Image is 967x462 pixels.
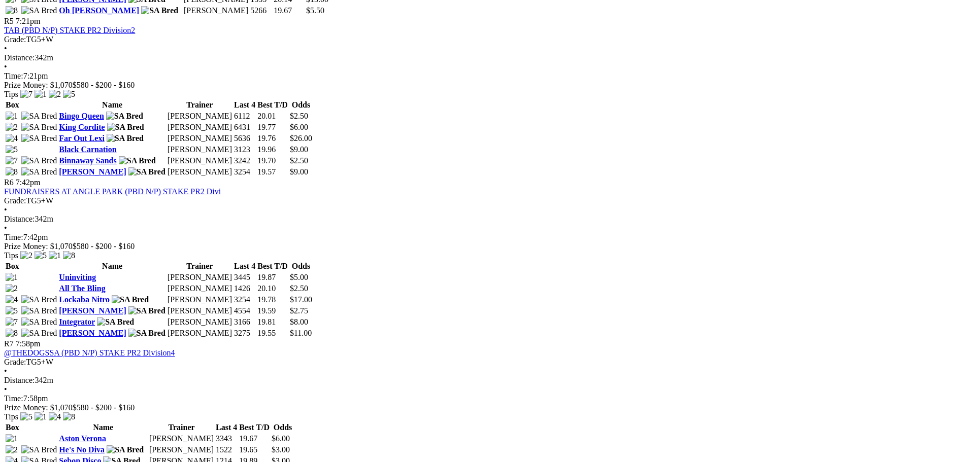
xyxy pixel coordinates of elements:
td: 19.77 [257,122,288,132]
img: 1 [49,251,61,260]
td: 4554 [234,306,256,316]
td: [PERSON_NAME] [167,145,232,155]
img: 1 [6,273,18,282]
td: [PERSON_NAME] [167,317,232,327]
td: [PERSON_NAME] [167,272,232,282]
img: 2 [49,90,61,99]
div: Prize Money: $1,070 [4,242,963,251]
td: 19.76 [257,133,288,144]
span: Grade: [4,35,26,44]
span: Box [6,100,19,109]
img: SA Bred [107,445,144,454]
td: 1426 [234,283,256,294]
span: Tips [4,90,18,98]
span: • [4,385,7,394]
a: [PERSON_NAME] [59,306,126,315]
img: 1 [35,90,47,99]
img: 8 [6,167,18,176]
img: SA Bred [21,306,57,315]
img: 2 [20,251,32,260]
td: 19.67 [273,6,305,16]
span: $580 - $200 - $160 [73,403,135,412]
a: All The Bling [59,284,105,293]
span: $8.00 [290,317,308,326]
td: [PERSON_NAME] [167,156,232,166]
img: SA Bred [21,134,57,143]
span: Grade: [4,358,26,366]
td: 19.67 [239,434,270,444]
td: 3242 [234,156,256,166]
td: 19.65 [239,445,270,455]
th: Name [58,422,148,433]
img: 1 [6,434,18,443]
th: Odds [271,422,294,433]
img: SA Bred [97,317,134,327]
img: SA Bred [21,445,57,454]
span: • [4,367,7,375]
td: 19.81 [257,317,288,327]
span: 7:58pm [16,339,41,348]
img: 4 [49,412,61,421]
td: 19.55 [257,328,288,338]
a: Integrator [59,317,95,326]
span: • [4,205,7,214]
th: Last 4 [215,422,238,433]
span: $6.00 [272,434,290,443]
th: Odds [289,100,313,110]
td: 5266 [250,6,272,16]
div: 342m [4,53,963,62]
span: $5.00 [290,273,308,281]
img: 2 [6,284,18,293]
span: • [4,44,7,53]
th: Trainer [167,261,232,271]
a: Bingo Queen [59,112,104,120]
th: Best T/D [257,100,288,110]
a: Lockaba Nitro [59,295,110,304]
span: $5.50 [306,6,324,15]
a: [PERSON_NAME] [59,329,126,337]
a: Black Carnation [59,145,116,154]
td: 3445 [234,272,256,282]
span: Time: [4,233,23,241]
span: R6 [4,178,14,187]
span: 7:42pm [16,178,41,187]
td: [PERSON_NAME] [149,434,214,444]
span: $2.50 [290,112,308,120]
td: 5636 [234,133,256,144]
span: Tips [4,251,18,260]
img: SA Bred [106,112,143,121]
span: $6.00 [290,123,308,131]
span: Box [6,262,19,270]
img: SA Bred [21,112,57,121]
img: SA Bred [128,167,165,176]
th: Last 4 [234,261,256,271]
td: [PERSON_NAME] [167,283,232,294]
a: Uninviting [59,273,96,281]
td: [PERSON_NAME] [167,306,232,316]
a: FUNDRAISERS AT ANGLE PARK (PBD N/P) STAKE PR2 Divi [4,187,221,196]
span: $9.00 [290,167,308,176]
td: [PERSON_NAME] [183,6,249,16]
span: Time: [4,394,23,403]
span: 7:21pm [16,17,41,25]
img: 8 [63,251,75,260]
td: [PERSON_NAME] [167,111,232,121]
img: SA Bred [112,295,149,304]
img: 5 [6,145,18,154]
a: Binnaway Sands [59,156,116,165]
td: 3275 [234,328,256,338]
img: SA Bred [141,6,178,15]
td: 3166 [234,317,256,327]
img: 8 [6,329,18,338]
img: 5 [63,90,75,99]
td: 6112 [234,111,256,121]
a: Oh [PERSON_NAME] [59,6,139,15]
img: 4 [6,134,18,143]
img: SA Bred [21,317,57,327]
img: SA Bred [107,134,144,143]
div: TG5+W [4,358,963,367]
img: 8 [63,412,75,421]
a: King Cordite [59,123,105,131]
th: Odds [289,261,313,271]
td: 20.01 [257,111,288,121]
